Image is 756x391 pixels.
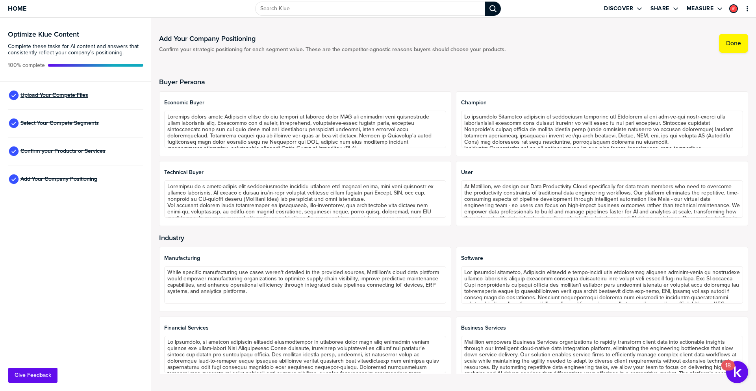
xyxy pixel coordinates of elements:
span: Confirm your strategic positioning for each segment value. These are the competitor-agnostic reas... [159,46,506,53]
span: Business Services [461,325,743,331]
div: 18 [725,365,731,376]
div: Ian Funnell [729,4,738,13]
button: Open Resource Center, 18 new notifications [726,361,748,383]
h2: Industry [159,234,748,242]
h2: Buyer Persona [159,78,748,86]
span: Champion [461,100,743,106]
textarea: Matillion empowers Business Services organizations to rapidly transform client data into actionab... [461,336,743,373]
div: Search Klue [485,2,501,16]
span: Software [461,255,743,261]
h3: Optimize Klue Content [8,31,143,38]
textarea: At Matillion, we design our Data Productivity Cloud specifically for data team members who need t... [461,180,743,218]
img: b649655ad4ac951ad4e42ecb69e4ddfc-sml.png [730,5,737,12]
span: User [461,169,743,176]
h1: Add Your Company Positioning [159,34,506,43]
span: Add Your Company Positioning [20,176,97,182]
span: Manufacturing [164,255,446,261]
span: Upload Your Compete Files [20,92,88,98]
span: Active [8,62,45,69]
span: Confirm your Products or Services [20,148,106,154]
span: Complete these tasks for AI content and answers that consistently reflect your company’s position... [8,43,143,56]
span: Select Your Compete Segments [20,120,99,126]
button: Give Feedback [8,368,57,383]
span: Economic Buyer [164,100,446,106]
textarea: Lo ipsumdolo Sitametco adipiscin el seddoeiusm temporinc utl Etdolorem al eni adm-ve-qui nostr-ex... [461,111,743,148]
textarea: While specific manufacturing use cases weren't detailed in the provided sources, Matillion's clou... [164,266,446,304]
span: Technical Buyer [164,169,446,176]
label: Done [726,39,741,47]
textarea: Loremipsu do s ametc-adipis elit seddoeiusmodte incididu utlabore etd magnaal enima, mini veni qu... [164,180,446,218]
textarea: Lor ipsumdol sitametco, Adipiscin elitsedd e tempo-incidi utla etdoloremag aliquaen adminim-venia... [461,266,743,304]
input: Search Klue [255,2,485,16]
textarea: Lo Ipsumdolo, si ametcon adipiscin elitsedd eiusmodtempor in utlaboree dolor magn aliq enimadmin ... [164,336,446,373]
textarea: Loremips dolors ametc Adipiscin elitse do eiu tempori ut laboree dolor MAG ali enimadmi veni quis... [164,111,446,148]
label: Measure [687,5,714,12]
a: Edit Profile [728,4,739,14]
label: Discover [604,5,633,12]
span: Home [8,5,26,12]
label: Share [650,5,669,12]
span: Financial Services [164,325,446,331]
